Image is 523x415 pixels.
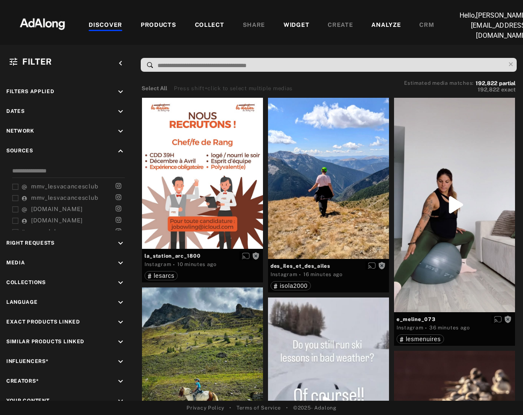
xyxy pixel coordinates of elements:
[145,261,171,268] div: Instagram
[271,271,297,278] div: Instagram
[116,258,125,268] i: keyboard_arrow_down
[271,262,386,270] span: des_iles_et_des_ailes
[116,239,125,248] i: keyboard_arrow_down
[397,324,423,331] div: Instagram
[429,325,470,331] time: 2025-09-10T12:32:09.000Z
[177,261,217,267] time: 2025-09-10T12:57:22.000Z
[6,339,84,345] span: Similar Products Linked
[274,283,307,289] div: isola2000
[481,375,523,415] div: Widget de chat
[116,298,125,307] i: keyboard_arrow_down
[280,282,307,289] span: isola2000
[31,194,98,201] span: mmv_lesvacancesclub
[31,206,83,212] span: [DOMAIN_NAME]
[6,108,25,114] span: Dates
[6,358,48,364] span: Influencers*
[116,107,125,116] i: keyboard_arrow_down
[116,337,125,347] i: keyboard_arrow_down
[154,272,174,279] span: lesarcs
[243,21,265,31] div: SHARE
[116,377,125,386] i: keyboard_arrow_down
[237,404,281,412] a: Terms of Service
[116,146,125,156] i: keyboard_arrow_up
[187,404,224,412] a: Privacy Policy
[478,86,499,93] span: 192,822
[142,84,167,93] button: Select All
[6,128,34,134] span: Network
[31,228,58,235] span: mmvclub
[116,357,125,366] i: keyboard_arrow_down
[400,336,441,342] div: lesmenuires
[491,315,504,324] button: Enable diffusion on this media
[404,80,474,86] span: Estimated media matches:
[116,87,125,97] i: keyboard_arrow_down
[425,325,427,331] span: ·
[286,404,288,412] span: •
[195,21,224,31] div: COLLECT
[239,251,252,260] button: Enable diffusion on this media
[504,316,512,322] span: Rights not requested
[31,217,83,224] span: [DOMAIN_NAME]
[6,279,46,285] span: Collections
[6,89,55,94] span: Filters applied
[303,271,343,277] time: 2025-09-10T12:51:19.000Z
[419,21,434,31] div: CRM
[31,183,98,190] span: mmv_lesvacancesclub
[148,273,174,279] div: lesarcs
[141,21,176,31] div: PRODUCTS
[116,59,125,68] i: keyboard_arrow_left
[173,261,175,268] span: ·
[476,80,497,86] span: 192,822
[481,375,523,415] iframe: Chat Widget
[5,10,79,36] img: 63233d7d88ed69de3c212112c67096b6.png
[89,21,122,31] div: DISCOVER
[174,84,293,93] div: Press shift+click to select multiple medias
[397,316,512,323] span: e_meline_073
[252,253,260,258] span: Rights not requested
[284,21,309,31] div: WIDGET
[6,260,25,266] span: Media
[145,252,260,260] span: la_station_arc_1800
[328,21,353,31] div: CREATE
[229,404,231,412] span: •
[6,398,49,404] span: Your Content
[406,336,441,342] span: lesmenuires
[116,127,125,136] i: keyboard_arrow_down
[6,148,33,154] span: Sources
[6,240,55,246] span: Right Requests
[22,57,52,67] span: Filter
[116,318,125,327] i: keyboard_arrow_down
[378,263,386,269] span: Rights not requested
[371,21,401,31] div: ANALYZE
[6,299,38,305] span: Language
[299,271,301,278] span: ·
[116,397,125,406] i: keyboard_arrow_down
[404,86,515,94] button: 192,822exact
[116,278,125,287] i: keyboard_arrow_down
[6,319,80,325] span: Exact Products Linked
[476,81,515,86] button: 192,822partial
[6,378,39,384] span: Creators*
[365,261,378,270] button: Enable diffusion on this media
[293,404,336,412] span: © 2025 - Adalong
